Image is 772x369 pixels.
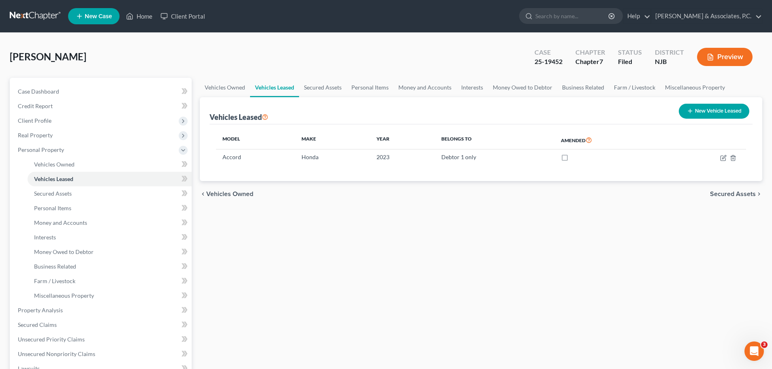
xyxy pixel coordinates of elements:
a: Business Related [557,78,609,97]
span: Farm / Livestock [34,277,75,284]
a: Money and Accounts [28,215,192,230]
a: Property Analysis [11,303,192,318]
a: Home [122,9,156,23]
span: Miscellaneous Property [34,292,94,299]
a: Money Owed to Debtor [28,245,192,259]
div: Chapter [575,48,605,57]
div: Vehicles Leased [210,112,268,122]
span: Vehicles Leased [34,175,73,182]
span: Case Dashboard [18,88,59,95]
span: Property Analysis [18,307,63,314]
button: chevron_left Vehicles Owned [200,191,253,197]
a: [PERSON_NAME] & Associates, P.C. [651,9,762,23]
a: Client Portal [156,9,209,23]
div: Filed [618,57,642,66]
div: Chapter [575,57,605,66]
span: Money and Accounts [34,219,87,226]
a: Unsecured Nonpriority Claims [11,347,192,361]
th: Belongs To [435,131,554,149]
span: Personal Items [34,205,71,211]
a: Vehicles Owned [28,157,192,172]
span: Client Profile [18,117,51,124]
span: Real Property [18,132,53,139]
div: NJB [655,57,684,66]
span: Secured Assets [710,191,756,197]
iframe: Intercom live chat [744,341,764,361]
span: Money Owed to Debtor [34,248,94,255]
div: Status [618,48,642,57]
a: Money Owed to Debtor [488,78,557,97]
span: Unsecured Priority Claims [18,336,85,343]
a: Secured Assets [299,78,346,97]
i: chevron_right [756,191,762,197]
button: Secured Assets chevron_right [710,191,762,197]
span: Secured Claims [18,321,57,328]
button: Preview [697,48,753,66]
td: Honda [295,149,370,165]
span: Credit Report [18,102,53,109]
a: Secured Claims [11,318,192,332]
a: Personal Items [346,78,393,97]
span: [PERSON_NAME] [10,51,86,62]
span: 7 [599,58,603,65]
div: 25-19452 [535,57,562,66]
div: District [655,48,684,57]
a: Interests [456,78,488,97]
span: Secured Assets [34,190,72,197]
div: Case [535,48,562,57]
a: Help [623,9,650,23]
td: 2023 [370,149,435,165]
td: Debtor 1 only [435,149,554,165]
span: Unsecured Nonpriority Claims [18,350,95,357]
th: Amended [554,131,665,149]
a: Vehicles Owned [200,78,250,97]
span: Vehicles Owned [34,161,75,168]
td: Accord [216,149,295,165]
a: Money and Accounts [393,78,456,97]
a: Vehicles Leased [250,78,299,97]
a: Secured Assets [28,186,192,201]
a: Farm / Livestock [609,78,660,97]
span: 3 [761,341,768,348]
a: Farm / Livestock [28,274,192,288]
th: Make [295,131,370,149]
span: Interests [34,234,56,241]
a: Credit Report [11,99,192,113]
a: Unsecured Priority Claims [11,332,192,347]
th: Model [216,131,295,149]
a: Personal Items [28,201,192,215]
button: New Vehicle Leased [679,104,749,119]
span: Vehicles Owned [206,191,253,197]
a: Vehicles Leased [28,172,192,186]
a: Interests [28,230,192,245]
a: Case Dashboard [11,84,192,99]
a: Miscellaneous Property [660,78,730,97]
a: Business Related [28,259,192,274]
i: chevron_left [200,191,206,197]
span: New Case [85,13,112,19]
span: Business Related [34,263,76,270]
th: Year [370,131,435,149]
input: Search by name... [535,9,609,23]
a: Miscellaneous Property [28,288,192,303]
span: Personal Property [18,146,64,153]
